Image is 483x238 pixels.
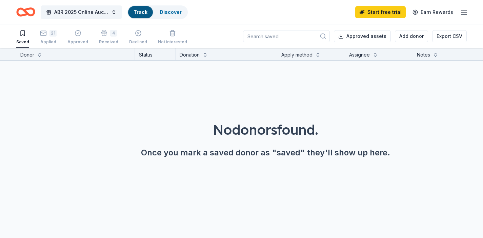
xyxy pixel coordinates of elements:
a: Home [16,4,35,20]
a: Discover [160,9,182,15]
span: ABR 2025 Online Auction [54,8,108,16]
div: Not interested [158,39,187,45]
button: Export CSV [432,30,467,42]
button: 4Received [99,27,118,48]
div: Approved [67,39,88,45]
button: ABR 2025 Online Auction [41,5,122,19]
button: Not interested [158,27,187,48]
div: Donor [20,51,34,59]
div: Status [135,48,176,60]
div: Applied [40,39,57,45]
div: Declined [129,39,147,45]
button: TrackDiscover [127,5,188,19]
button: 21Applied [40,27,57,48]
div: Notes [417,51,430,59]
div: Donation [180,51,200,59]
div: Assignee [349,51,370,59]
a: Track [134,9,147,15]
button: Add donor [395,30,428,42]
button: Approved [67,27,88,48]
div: 4 [110,30,117,37]
div: Saved [16,39,29,45]
button: Declined [129,27,147,48]
input: Search saved [243,30,330,42]
a: Start free trial [355,6,406,18]
a: Earn Rewards [408,6,457,18]
button: Approved assets [334,30,391,42]
div: Apply method [281,51,313,59]
div: Received [99,39,118,45]
div: 21 [49,30,57,37]
button: Saved [16,27,29,48]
